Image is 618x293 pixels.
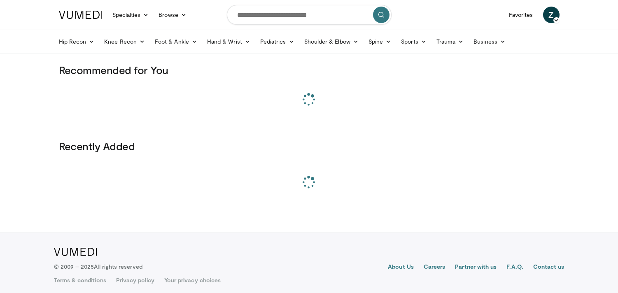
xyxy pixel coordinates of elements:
[59,63,560,77] h3: Recommended for You
[54,276,106,284] a: Terms & conditions
[99,33,150,50] a: Knee Recon
[54,33,100,50] a: Hip Recon
[54,248,97,256] img: VuMedi Logo
[455,263,497,272] a: Partner with us
[164,276,221,284] a: Your privacy choices
[364,33,396,50] a: Spine
[255,33,299,50] a: Pediatrics
[94,263,142,270] span: All rights reserved
[431,33,469,50] a: Trauma
[506,263,523,272] a: F.A.Q.
[54,263,142,271] p: © 2009 – 2025
[469,33,511,50] a: Business
[154,7,191,23] a: Browse
[299,33,364,50] a: Shoulder & Elbow
[116,276,154,284] a: Privacy policy
[533,263,564,272] a: Contact us
[227,5,392,25] input: Search topics, interventions
[202,33,255,50] a: Hand & Wrist
[396,33,431,50] a: Sports
[59,11,103,19] img: VuMedi Logo
[107,7,154,23] a: Specialties
[59,140,560,153] h3: Recently Added
[543,7,560,23] a: Z
[150,33,202,50] a: Foot & Ankle
[388,263,414,272] a: About Us
[424,263,445,272] a: Careers
[504,7,538,23] a: Favorites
